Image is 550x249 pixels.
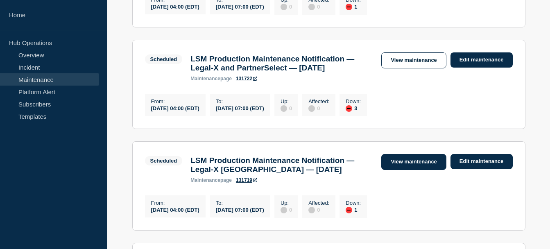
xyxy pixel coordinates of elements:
div: down [346,105,352,112]
p: From : [151,200,199,206]
p: Down : [346,98,361,104]
span: maintenance [190,177,220,183]
div: 1 [346,3,361,10]
div: disabled [308,207,315,213]
div: [DATE] 04:00 (EDT) [151,206,199,213]
div: 0 [281,3,292,10]
div: 1 [346,206,361,213]
div: Scheduled [150,158,177,164]
p: To : [216,98,264,104]
a: Edit maintenance [450,154,513,169]
a: 131722 [236,76,257,81]
div: 0 [281,104,292,112]
div: [DATE] 04:00 (EDT) [151,104,199,111]
div: [DATE] 07:00 (EDT) [216,104,264,111]
p: Up : [281,200,292,206]
div: disabled [308,105,315,112]
h3: LSM Production Maintenance Notification — Legal-X and PartnerSelect — [DATE] [190,54,373,72]
h3: LSM Production Maintenance Notification — Legal-X [GEOGRAPHIC_DATA] — [DATE] [190,156,373,174]
span: maintenance [190,76,220,81]
p: Affected : [308,98,329,104]
div: 0 [308,206,329,213]
p: page [190,177,232,183]
a: 131719 [236,177,257,183]
a: View maintenance [381,154,446,170]
div: disabled [281,207,287,213]
div: [DATE] 07:00 (EDT) [216,3,264,10]
p: Down : [346,200,361,206]
div: 3 [346,104,361,112]
div: disabled [281,105,287,112]
div: disabled [281,4,287,10]
p: Up : [281,98,292,104]
div: 0 [308,3,329,10]
div: Scheduled [150,56,177,62]
div: 0 [281,206,292,213]
p: From : [151,98,199,104]
div: disabled [308,4,315,10]
p: page [190,76,232,81]
a: View maintenance [381,52,446,68]
a: Edit maintenance [450,52,513,68]
div: down [346,4,352,10]
div: [DATE] 04:00 (EDT) [151,3,199,10]
div: [DATE] 07:00 (EDT) [216,206,264,213]
p: Affected : [308,200,329,206]
div: 0 [308,104,329,112]
p: To : [216,200,264,206]
div: down [346,207,352,213]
